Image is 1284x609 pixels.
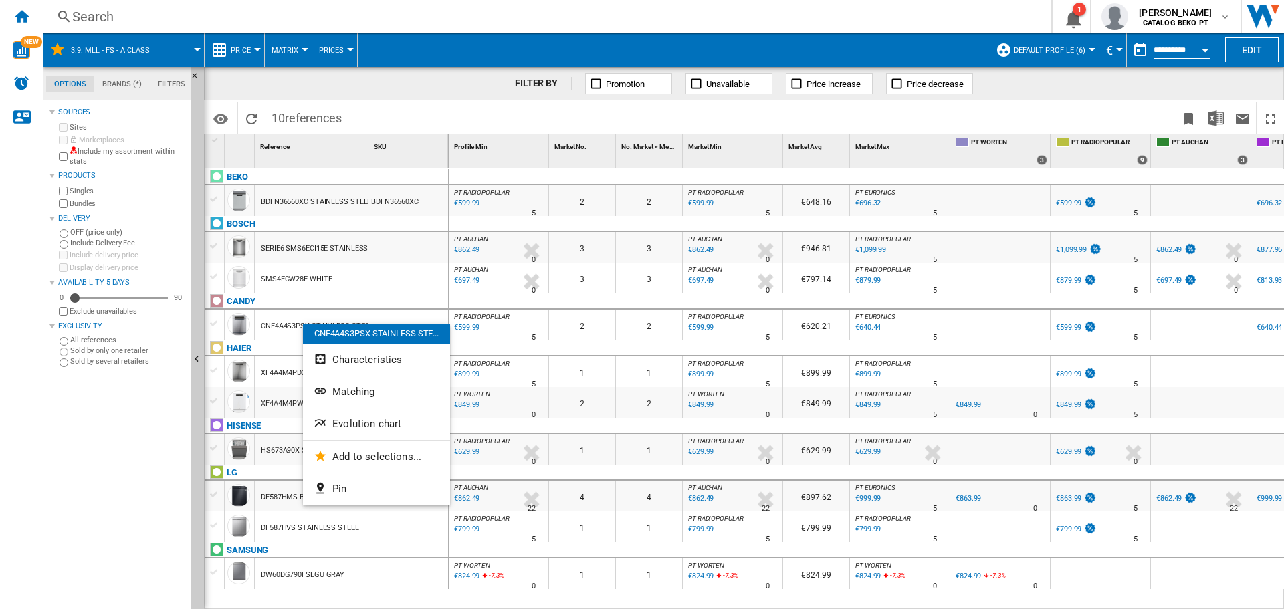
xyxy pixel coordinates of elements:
[303,408,450,440] button: Evolution chart
[303,324,450,344] div: CNF4A4S3PSX STAINLESS STE...
[332,386,374,398] span: Matching
[303,473,450,505] button: Pin...
[332,418,401,430] span: Evolution chart
[332,483,346,495] span: Pin
[303,376,450,408] button: Matching
[332,451,421,463] span: Add to selections...
[332,354,402,366] span: Characteristics
[303,441,450,473] button: Add to selections...
[303,344,450,376] button: Characteristics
